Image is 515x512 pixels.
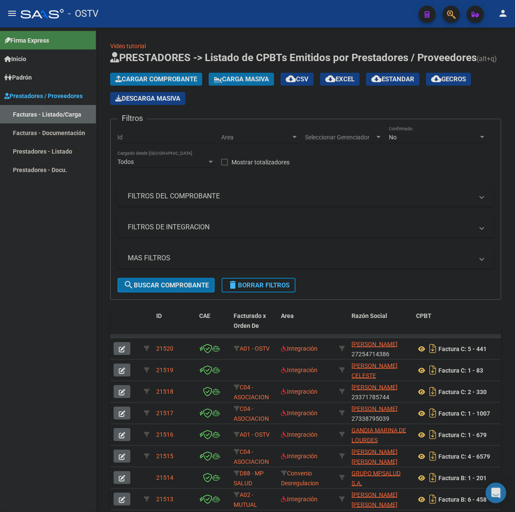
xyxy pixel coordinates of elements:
[438,453,490,460] strong: Factura C: 4 - 6579
[325,75,355,83] span: EXCEL
[234,470,264,487] span: D88 - MP SALUD
[431,75,466,83] span: Gecros
[156,453,173,460] span: 21515
[115,75,197,83] span: Cargar Comprobante
[427,428,438,441] i: Descargar documento
[352,361,409,379] div: 27418086136
[413,307,503,345] datatable-header-cell: CPBT
[68,4,99,23] span: - OSTV
[110,43,146,49] a: Video tutorial
[228,281,290,289] span: Borrar Filtros
[156,474,173,481] span: 21514
[156,312,162,319] span: ID
[115,95,180,102] span: Descarga Masiva
[128,253,473,263] mat-panel-title: MAS FILTROS
[231,157,290,167] span: Mostrar totalizadores
[352,469,409,487] div: 33717297879
[438,389,487,395] strong: Factura C: 2 - 330
[371,74,382,84] mat-icon: cloud_download
[209,73,274,86] button: Carga Masiva
[281,431,318,438] span: Integración
[352,448,398,465] span: [PERSON_NAME] [PERSON_NAME]
[320,73,360,86] button: EXCEL
[498,8,508,19] mat-icon: person
[427,385,438,398] i: Descargar documento
[389,134,397,141] span: No
[352,341,398,348] span: [PERSON_NAME]
[156,410,173,416] span: 21517
[214,75,269,83] span: Carga Masiva
[156,345,173,352] span: 21520
[438,432,487,438] strong: Factura C: 1 - 679
[348,307,413,345] datatable-header-cell: Razón Social
[416,312,432,319] span: CPBT
[371,75,414,83] span: Estandar
[156,367,173,373] span: 21519
[117,217,494,237] mat-expansion-panel-header: FILTROS DE INTEGRACION
[117,248,494,268] mat-expansion-panel-header: MAS FILTROS
[325,74,336,84] mat-icon: cloud_download
[234,448,269,494] span: C04 - ASOCIACION SANATORIAL SUR (GBA SUR)
[438,345,487,352] strong: Factura C: 5 - 441
[222,278,296,293] button: Borrar Filtros
[281,453,318,460] span: Integración
[438,367,483,374] strong: Factura C: 1 - 83
[427,471,438,484] i: Descargar documento
[352,470,401,487] span: GRUPO MPSALUD S.A.
[156,388,173,395] span: 21518
[431,74,441,84] mat-icon: cloud_download
[281,345,318,352] span: Integración
[352,362,398,379] span: [PERSON_NAME] CELESTE
[117,112,147,124] h3: Filtros
[352,490,409,508] div: 27183776601
[352,427,406,444] span: GANDIA MARINA DE LOURDES
[230,307,278,345] datatable-header-cell: Facturado x Orden De
[352,382,409,401] div: 23371785744
[427,492,438,506] i: Descargar documento
[352,491,398,508] span: [PERSON_NAME] [PERSON_NAME]
[426,73,471,86] button: Gecros
[438,475,487,481] strong: Factura B: 1 - 201
[156,496,173,503] span: 21513
[4,73,32,82] span: Padrón
[228,280,238,290] mat-icon: delete
[486,483,506,503] div: Open Intercom Messenger
[281,410,318,416] span: Integración
[427,342,438,355] i: Descargar documento
[438,410,490,417] strong: Factura C: 1 - 1007
[286,75,308,83] span: CSV
[4,54,26,64] span: Inicio
[156,431,173,438] span: 21516
[110,92,185,105] button: Descarga Masiva
[352,384,398,391] span: [PERSON_NAME]
[153,307,196,345] datatable-header-cell: ID
[281,470,319,487] span: Convenio Desregulacion
[110,92,185,105] app-download-masive: Descarga masiva de comprobantes (adjuntos)
[477,55,497,63] span: (alt+q)
[4,36,49,45] span: Firma Express
[352,447,409,465] div: 27044558373
[438,496,487,503] strong: Factura B: 6 - 458
[427,363,438,377] i: Descargar documento
[128,191,473,201] mat-panel-title: FILTROS DEL COMPROBANTE
[352,339,409,358] div: 27254714386
[281,496,318,503] span: Integración
[352,426,409,444] div: 27403000324
[427,406,438,420] i: Descargar documento
[199,312,210,319] span: CAE
[240,345,270,352] span: A01 - OSTV
[352,312,387,319] span: Razón Social
[4,91,83,101] span: Prestadores / Proveedores
[128,222,473,232] mat-panel-title: FILTROS DE INTEGRACION
[234,312,266,329] span: Facturado x Orden De
[110,52,477,64] span: PRESTADORES -> Listado de CPBTs Emitidos por Prestadores / Proveedores
[196,307,230,345] datatable-header-cell: CAE
[278,307,336,345] datatable-header-cell: Area
[221,134,291,141] span: Area
[281,73,314,86] button: CSV
[123,280,134,290] mat-icon: search
[234,384,269,430] span: C04 - ASOCIACION SANATORIAL SUR (GBA SUR)
[366,73,419,86] button: Estandar
[305,134,375,141] span: Seleccionar Gerenciador
[240,431,270,438] span: A01 - OSTV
